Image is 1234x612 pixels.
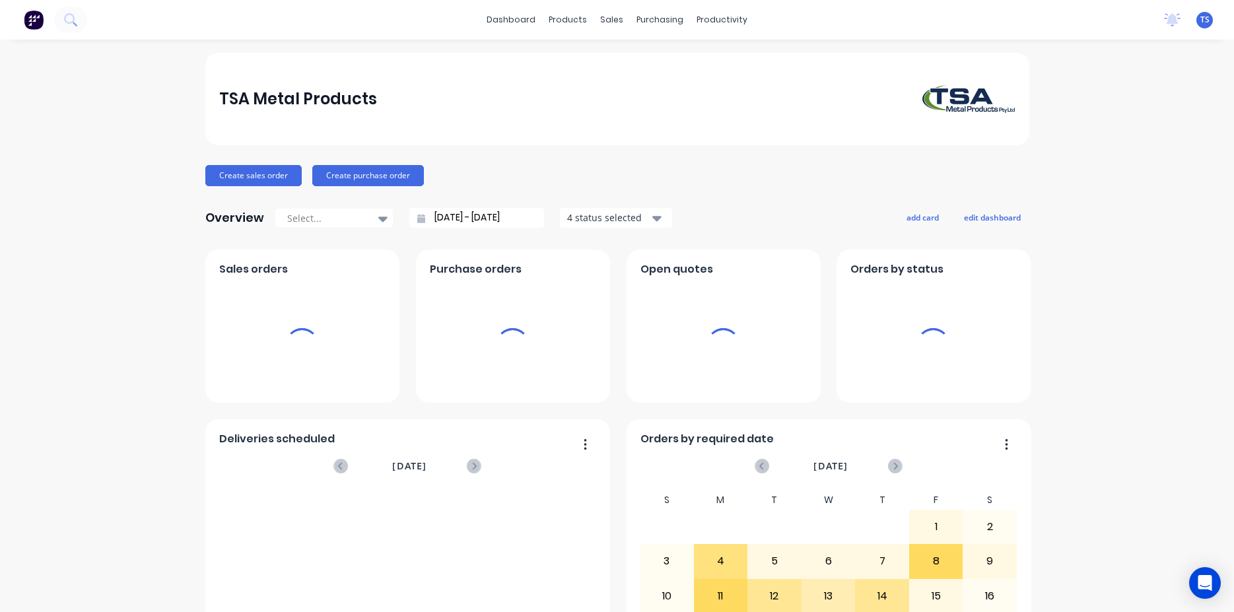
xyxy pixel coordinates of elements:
[802,491,856,510] div: W
[392,459,427,473] span: [DATE]
[594,10,630,30] div: sales
[922,85,1015,113] img: TSA Metal Products
[542,10,594,30] div: products
[855,491,909,510] div: T
[219,431,335,447] span: Deliveries scheduled
[430,261,522,277] span: Purchase orders
[567,211,650,224] div: 4 status selected
[1189,567,1221,599] div: Open Intercom Messenger
[747,491,802,510] div: T
[856,545,908,578] div: 7
[909,491,963,510] div: F
[963,510,1016,543] div: 2
[898,209,947,226] button: add card
[640,261,713,277] span: Open quotes
[219,86,377,112] div: TSA Metal Products
[910,510,963,543] div: 1
[963,545,1016,578] div: 9
[640,491,694,510] div: S
[910,545,963,578] div: 8
[695,545,747,578] div: 4
[640,545,693,578] div: 3
[480,10,542,30] a: dashboard
[690,10,754,30] div: productivity
[560,208,672,228] button: 4 status selected
[24,10,44,30] img: Factory
[748,545,801,578] div: 5
[694,491,748,510] div: M
[630,10,690,30] div: purchasing
[1200,14,1210,26] span: TS
[813,459,848,473] span: [DATE]
[850,261,943,277] span: Orders by status
[205,165,302,186] button: Create sales order
[963,491,1017,510] div: S
[312,165,424,186] button: Create purchase order
[955,209,1029,226] button: edit dashboard
[205,205,264,231] div: Overview
[640,431,774,447] span: Orders by required date
[219,261,288,277] span: Sales orders
[802,545,855,578] div: 6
